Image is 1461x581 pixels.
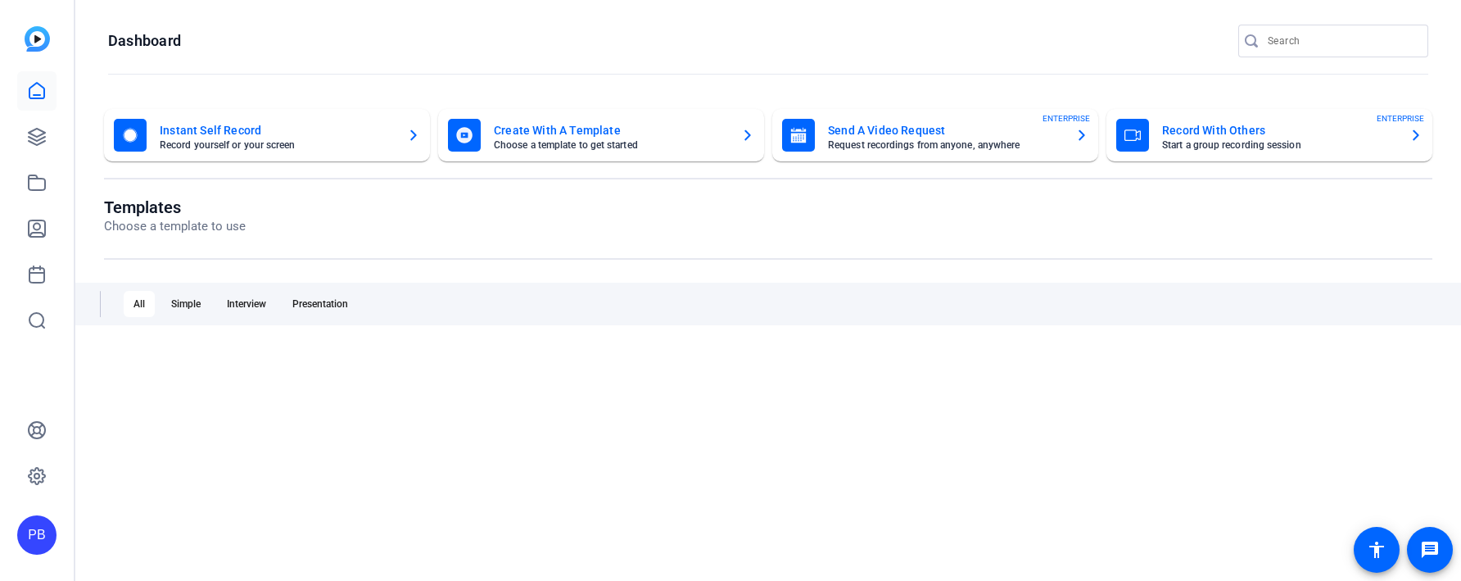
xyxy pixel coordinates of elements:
[1162,140,1396,150] mat-card-subtitle: Start a group recording session
[438,109,764,161] button: Create With A TemplateChoose a template to get started
[1162,120,1396,140] mat-card-title: Record With Others
[161,291,210,317] div: Simple
[104,109,430,161] button: Instant Self RecordRecord yourself or your screen
[1106,109,1432,161] button: Record With OthersStart a group recording sessionENTERPRISE
[104,197,246,217] h1: Templates
[160,120,394,140] mat-card-title: Instant Self Record
[772,109,1098,161] button: Send A Video RequestRequest recordings from anyone, anywhereENTERPRISE
[104,217,246,236] p: Choose a template to use
[1268,31,1415,51] input: Search
[160,140,394,150] mat-card-subtitle: Record yourself or your screen
[217,291,276,317] div: Interview
[25,26,50,52] img: blue-gradient.svg
[1420,540,1440,560] mat-icon: message
[124,291,155,317] div: All
[828,140,1062,150] mat-card-subtitle: Request recordings from anyone, anywhere
[1377,112,1424,125] span: ENTERPRISE
[283,291,358,317] div: Presentation
[828,120,1062,140] mat-card-title: Send A Video Request
[494,120,728,140] mat-card-title: Create With A Template
[1043,112,1090,125] span: ENTERPRISE
[17,515,57,555] div: PB
[494,140,728,150] mat-card-subtitle: Choose a template to get started
[1367,540,1386,560] mat-icon: accessibility
[108,31,181,51] h1: Dashboard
